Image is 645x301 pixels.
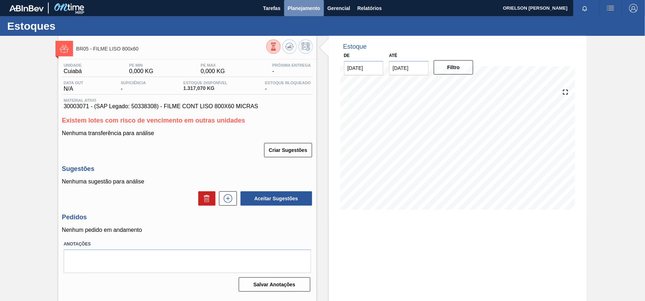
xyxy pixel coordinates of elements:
img: Ícone [60,44,69,53]
span: PE MAX [201,63,225,67]
span: Estoque Disponível [183,81,227,85]
div: - [263,81,312,92]
span: 30003071 - (SAP Legado: 50338308) - FILME CONT LISO 800X60 MICRAS [64,103,311,110]
div: - [119,81,147,92]
span: BR05 - FILME LISO 800x60 [76,46,266,52]
button: Criar Sugestões [264,143,312,157]
p: Nenhuma transferência para análise [62,130,313,137]
button: Atualizar Gráfico [282,39,297,54]
span: PE MIN [129,63,154,67]
p: Nenhuma sugestão para análise [62,178,313,185]
button: Programar Estoque [299,39,313,54]
h1: Estoques [7,22,134,30]
span: Estoque Bloqueado [265,81,311,85]
label: De [344,53,350,58]
span: Planejamento [288,4,320,13]
img: TNhmsLtSVTkK8tSr43FrP2fwEKptu5GPRR3wAAAABJRU5ErkJggg== [9,5,44,11]
button: Visão Geral dos Estoques [266,39,281,54]
div: Aceitar Sugestões [237,191,313,206]
div: Criar Sugestões [265,142,312,158]
img: Logout [629,4,638,13]
button: Aceitar Sugestões [241,191,312,206]
label: Até [389,53,397,58]
div: Nova sugestão [215,191,237,206]
div: Excluir Sugestões [195,191,215,206]
span: Gerencial [328,4,350,13]
button: Filtro [434,60,474,75]
input: dd/mm/yyyy [344,61,384,75]
div: N/A [62,81,85,92]
span: Suficiência [121,81,146,85]
div: - [271,63,313,75]
label: Anotações [64,239,311,249]
span: 0,000 KG [129,68,154,75]
img: userActions [606,4,615,13]
div: Estoque [343,43,367,51]
span: 1.317,070 KG [183,86,227,91]
h3: Sugestões [62,165,313,173]
span: 0,000 KG [201,68,225,75]
span: Tarefas [263,4,281,13]
span: Unidade [64,63,82,67]
h3: Pedidos [62,214,313,221]
input: dd/mm/yyyy [389,61,429,75]
span: Relatórios [358,4,382,13]
p: Nenhum pedido em andamento [62,227,313,233]
span: Data out [64,81,83,85]
button: Notificações [573,3,596,13]
button: Salvar Anotações [239,277,310,292]
span: Material ativo [64,98,311,102]
span: Próxima Entrega [272,63,311,67]
span: Cuiabá [64,68,82,75]
span: Existem lotes com risco de vencimento em outras unidades [62,117,245,124]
